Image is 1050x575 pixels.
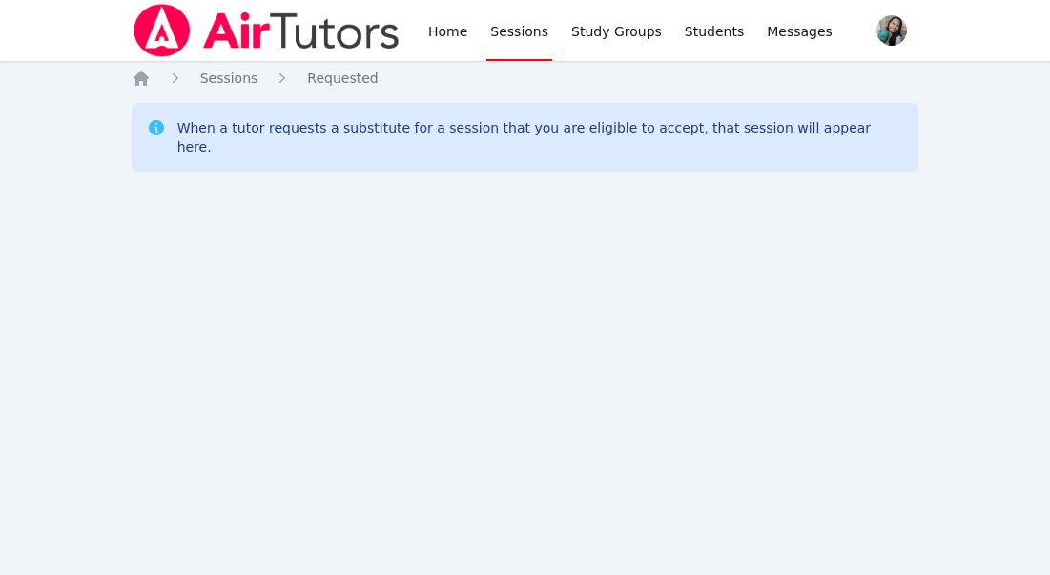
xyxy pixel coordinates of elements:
[200,71,258,86] span: Sessions
[200,69,258,88] a: Sessions
[132,4,401,57] img: Air Tutors
[132,69,919,88] nav: Breadcrumb
[177,118,904,156] div: When a tutor requests a substitute for a session that you are eligible to accept, that session wi...
[307,71,378,86] span: Requested
[767,22,833,41] span: Messages
[307,69,378,88] a: Requested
